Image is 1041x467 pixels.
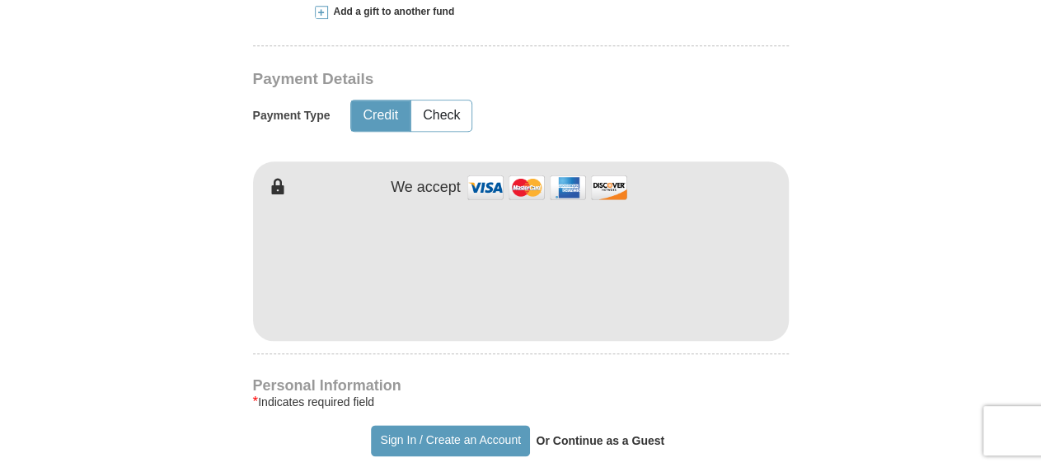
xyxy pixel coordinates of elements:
[328,5,455,19] span: Add a gift to another fund
[465,170,630,205] img: credit cards accepted
[411,100,471,131] button: Check
[536,434,664,447] strong: Or Continue as a Guest
[351,100,410,131] button: Credit
[253,70,673,89] h3: Payment Details
[253,392,789,412] div: Indicates required field
[253,109,331,123] h5: Payment Type
[371,425,530,456] button: Sign In / Create an Account
[391,179,461,197] h4: We accept
[253,379,789,392] h4: Personal Information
